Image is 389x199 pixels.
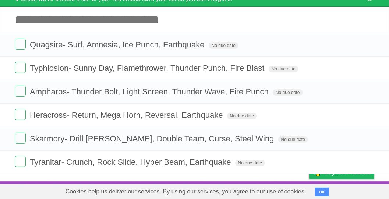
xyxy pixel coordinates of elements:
[235,160,265,166] span: No due date
[325,166,371,179] span: Buy me a coffee
[30,158,233,167] span: Tyranitar- Crunch, Rock Slide, Hyper Beam, Earthquake
[30,64,266,73] span: Typhlosion- Sunny Day, Flamethrower, Thunder Punch, Fire Blast
[15,86,26,97] label: Done
[211,183,227,197] a: About
[328,183,374,197] a: Suggest a feature
[15,109,26,120] label: Done
[30,111,225,120] span: Heracross- Return, Mega Horn, Reversal, Earthquake
[300,183,319,197] a: Privacy
[209,42,238,49] span: No due date
[30,87,270,96] span: Ampharos- Thunder Bolt, Light Screen, Thunder Wave, Fire Punch
[227,113,257,119] span: No due date
[315,188,329,196] button: OK
[275,183,291,197] a: Terms
[236,183,265,197] a: Developers
[15,133,26,144] label: Done
[15,156,26,167] label: Done
[278,136,308,143] span: No due date
[15,62,26,73] label: Done
[30,40,206,49] span: Quagsire- Surf, Amnesia, Ice Punch, Earthquake
[30,134,276,143] span: Skarmory- Drill [PERSON_NAME], Double Team, Curse, Steel Wing
[15,39,26,50] label: Done
[58,184,314,199] span: Cookies help us deliver our services. By using our services, you agree to our use of cookies.
[273,89,303,96] span: No due date
[269,66,298,72] span: No due date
